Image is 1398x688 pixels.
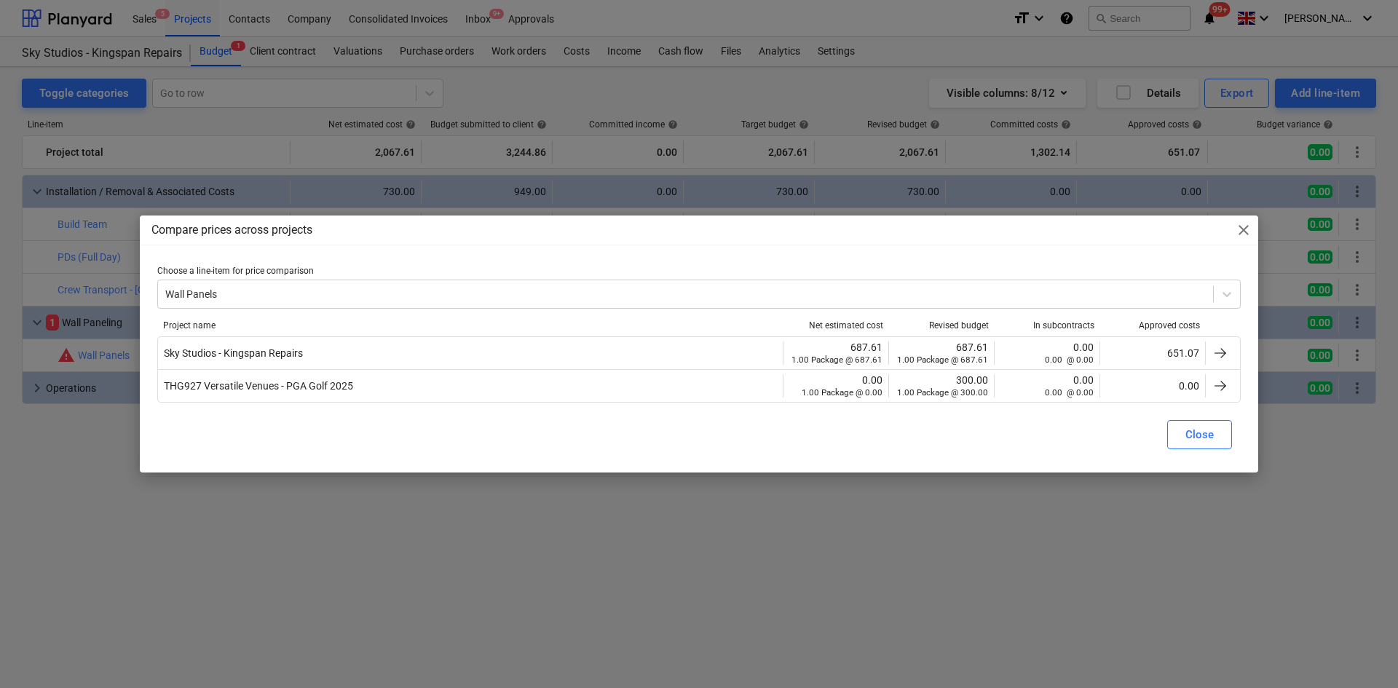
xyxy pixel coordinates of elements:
[897,387,988,398] small: 1.00 Package @ 300.00
[163,320,778,331] div: Project name
[1000,320,1094,331] div: In subcontracts
[164,380,353,392] span: THG927 Versatile Venues - PGA Golf 2025
[164,347,303,359] span: Sky Studios - Kingspan Repairs
[157,266,1241,280] p: Choose a line-item for price comparison
[789,341,882,365] div: 687.61
[1045,355,1094,365] small: 0.00 @ 0.00
[1000,374,1094,398] div: 0.00
[1000,341,1094,365] div: 0.00
[791,355,882,365] small: 1.00 Package @ 687.61
[789,320,883,331] div: Net estimated cost
[1106,320,1200,331] div: Approved costs
[151,221,312,239] p: Compare prices across projects
[1167,420,1232,449] button: Close
[1235,221,1252,239] span: close
[1106,380,1199,392] div: 0.00
[1325,618,1398,688] iframe: Chat Widget
[1185,425,1214,444] div: Close
[895,320,989,331] div: Revised budget
[895,374,988,398] div: 300.00
[789,374,882,398] div: 0.00
[1106,347,1199,359] div: 651.07
[1045,387,1094,398] small: 0.00 @ 0.00
[895,341,988,365] div: 687.61
[802,387,882,398] small: 1.00 Package @ 0.00
[897,355,988,365] small: 1.00 Package @ 687.61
